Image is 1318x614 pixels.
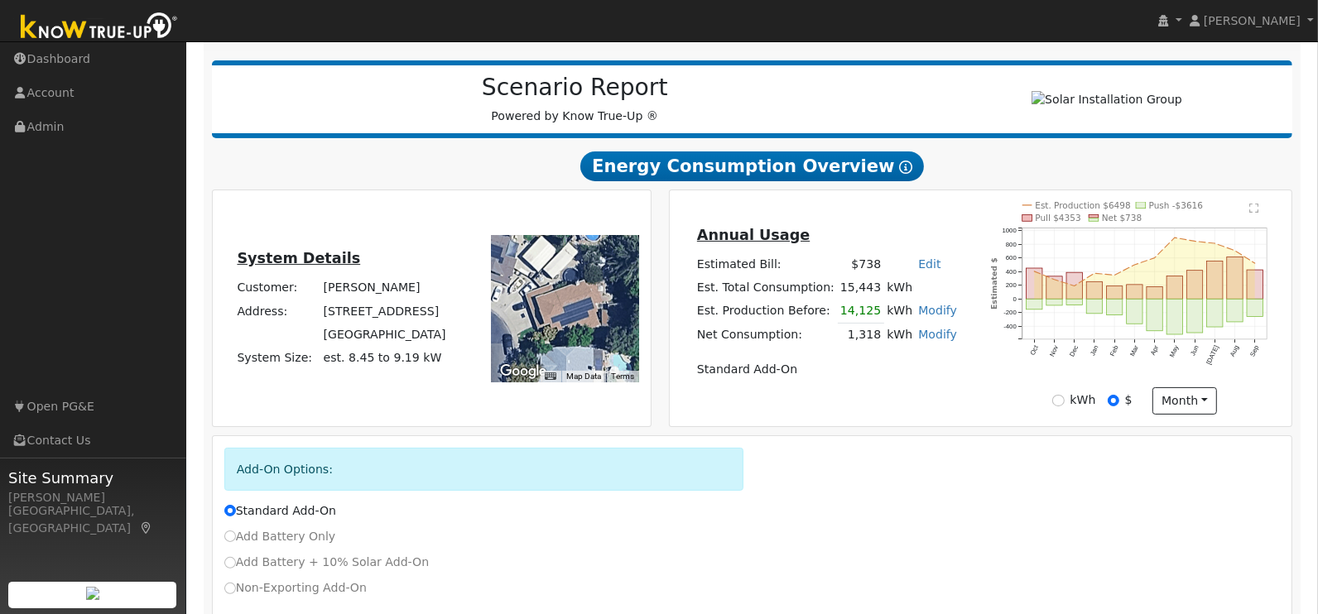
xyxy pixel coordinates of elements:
td: [PERSON_NAME] [320,276,449,300]
label: Add Battery + 10% Solar Add-On [224,554,430,571]
rect: onclick="" [1026,268,1041,299]
rect: onclick="" [1247,270,1263,299]
rect: onclick="" [1127,300,1142,324]
rect: onclick="" [1046,276,1062,300]
a: Modify [918,328,957,341]
rect: onclick="" [1066,272,1082,299]
div: Powered by Know True-Up ® [220,74,930,125]
td: Standard Add-On [694,358,960,381]
text: -200 [1003,309,1017,317]
td: System Size: [234,346,320,369]
circle: onclick="" [1032,271,1035,273]
rect: onclick="" [1207,261,1223,300]
img: Know True-Up [12,9,186,46]
label: kWh [1070,391,1096,409]
input: Add Battery + 10% Solar Add-On [224,557,236,568]
td: $738 [838,252,884,276]
u: System Details [237,250,360,266]
text: Sep [1249,344,1261,357]
text: Apr [1149,344,1160,357]
input: Standard Add-On [224,505,236,516]
text: 200 [1005,282,1017,290]
text: Estimated $ [988,258,998,310]
text: Mar [1128,344,1140,357]
circle: onclick="" [1194,240,1196,242]
rect: onclick="" [1166,300,1182,335]
div: [PERSON_NAME] [8,489,177,506]
rect: onclick="" [1147,287,1162,300]
span: Site Summary [8,467,177,489]
td: 14,125 [838,300,884,324]
text: Aug [1229,344,1240,357]
rect: onclick="" [1106,286,1122,300]
td: Address: [234,300,320,323]
span: Energy Consumption Overview [580,151,923,181]
circle: onclick="" [1093,272,1095,275]
rect: onclick="" [1187,271,1203,300]
button: Keyboard shortcuts [545,371,556,382]
circle: onclick="" [1214,242,1216,245]
rect: onclick="" [1207,300,1223,328]
circle: onclick="" [1073,285,1075,287]
rect: onclick="" [1106,300,1122,315]
td: Estimated Bill: [694,252,837,276]
td: 15,443 [838,276,884,299]
rect: onclick="" [1227,300,1243,323]
a: Open this area in Google Maps (opens a new window) [496,361,551,382]
circle: onclick="" [1133,264,1136,266]
img: Solar Installation Group [1032,91,1182,108]
text: Nov [1048,344,1060,357]
h2: Scenario Report [228,74,921,102]
circle: onclick="" [1254,262,1257,265]
td: Est. Production Before: [694,300,837,324]
button: Map Data [566,371,601,382]
input: $ [1108,395,1119,406]
td: Net Consumption: [694,323,837,347]
text: Est. Production $6498 [1035,200,1131,210]
img: Google [496,361,551,382]
i: Show Help [899,161,912,174]
text: Jan [1089,344,1099,357]
rect: onclick="" [1066,300,1082,305]
a: Terms (opens in new tab) [611,372,634,381]
rect: onclick="" [1086,300,1102,314]
td: 1,318 [838,323,884,347]
text: Feb [1109,344,1120,357]
text: Dec [1068,344,1080,357]
input: Non-Exporting Add-On [224,583,236,594]
rect: onclick="" [1247,300,1263,317]
label: $ [1125,391,1133,409]
rect: onclick="" [1026,300,1041,310]
text: Push -$3616 [1149,200,1204,210]
div: [GEOGRAPHIC_DATA], [GEOGRAPHIC_DATA] [8,502,177,537]
rect: onclick="" [1127,285,1142,299]
text: 800 [1005,241,1017,248]
text: [DATE] [1205,344,1221,366]
label: Standard Add-On [224,502,336,520]
circle: onclick="" [1173,237,1176,239]
td: kWh [884,276,960,299]
text:  [1250,203,1259,213]
td: kWh [884,300,916,324]
text: Net $738 [1102,213,1142,223]
rect: onclick="" [1147,300,1162,332]
a: Modify [918,304,957,317]
td: [STREET_ADDRESS] [320,300,449,323]
label: Non-Exporting Add-On [224,579,367,597]
rect: onclick="" [1046,300,1062,306]
circle: onclick="" [1114,274,1116,276]
text: 1000 [1002,227,1017,234]
td: System Size [320,346,449,369]
td: Est. Total Consumption: [694,276,837,299]
div: Add-On Options: [224,448,743,490]
rect: onclick="" [1227,257,1243,300]
text: 400 [1005,268,1017,276]
td: kWh [884,323,916,347]
circle: onclick="" [1234,249,1236,252]
circle: onclick="" [1153,257,1156,259]
text: Pull $4353 [1035,213,1080,223]
u: Annual Usage [697,227,810,243]
rect: onclick="" [1166,276,1182,300]
span: [PERSON_NAME] [1204,14,1301,27]
text: -400 [1003,323,1017,330]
